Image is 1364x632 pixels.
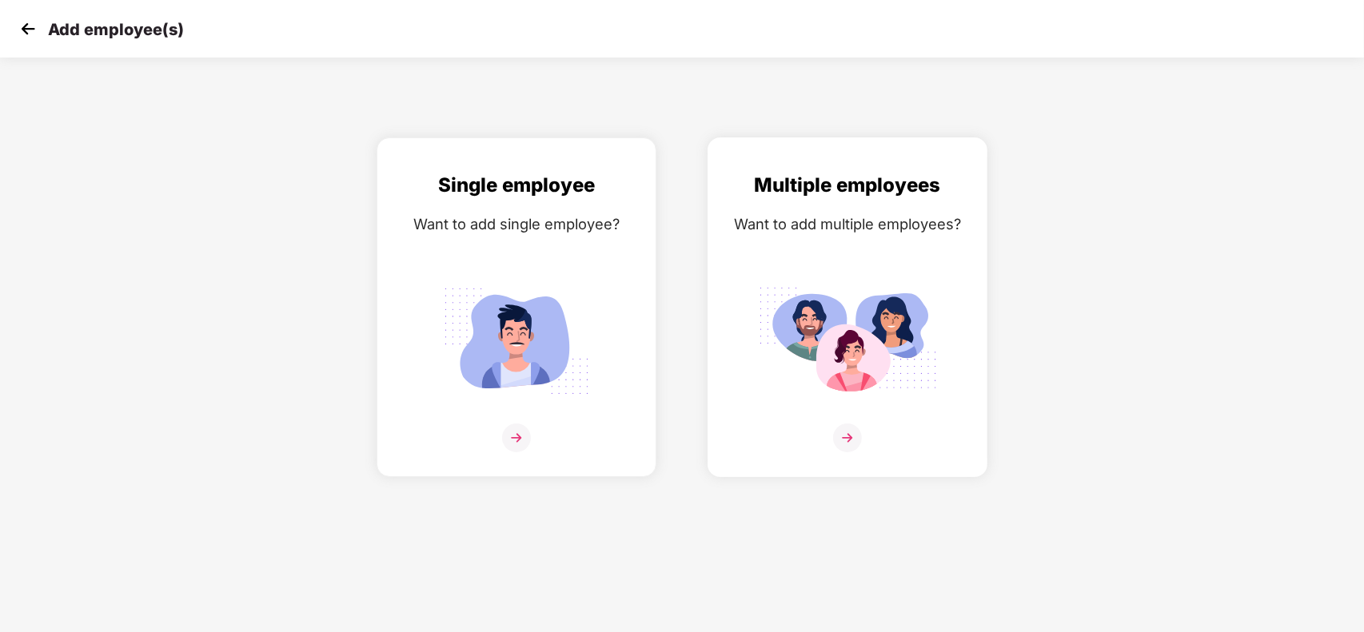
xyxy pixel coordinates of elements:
p: Add employee(s) [48,20,184,39]
div: Want to add single employee? [393,213,640,236]
img: svg+xml;base64,PHN2ZyB4bWxucz0iaHR0cDovL3d3dy53My5vcmcvMjAwMC9zdmciIHdpZHRoPSIzMCIgaGVpZ2h0PSIzMC... [16,17,40,41]
img: svg+xml;base64,PHN2ZyB4bWxucz0iaHR0cDovL3d3dy53My5vcmcvMjAwMC9zdmciIGlkPSJNdWx0aXBsZV9lbXBsb3llZS... [758,279,937,403]
img: svg+xml;base64,PHN2ZyB4bWxucz0iaHR0cDovL3d3dy53My5vcmcvMjAwMC9zdmciIHdpZHRoPSIzNiIgaGVpZ2h0PSIzNi... [833,423,862,452]
div: Want to add multiple employees? [724,213,971,236]
img: svg+xml;base64,PHN2ZyB4bWxucz0iaHR0cDovL3d3dy53My5vcmcvMjAwMC9zdmciIGlkPSJTaW5nbGVfZW1wbG95ZWUiIH... [427,279,606,403]
img: svg+xml;base64,PHN2ZyB4bWxucz0iaHR0cDovL3d3dy53My5vcmcvMjAwMC9zdmciIHdpZHRoPSIzNiIgaGVpZ2h0PSIzNi... [502,423,531,452]
div: Single employee [393,170,640,201]
div: Multiple employees [724,170,971,201]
